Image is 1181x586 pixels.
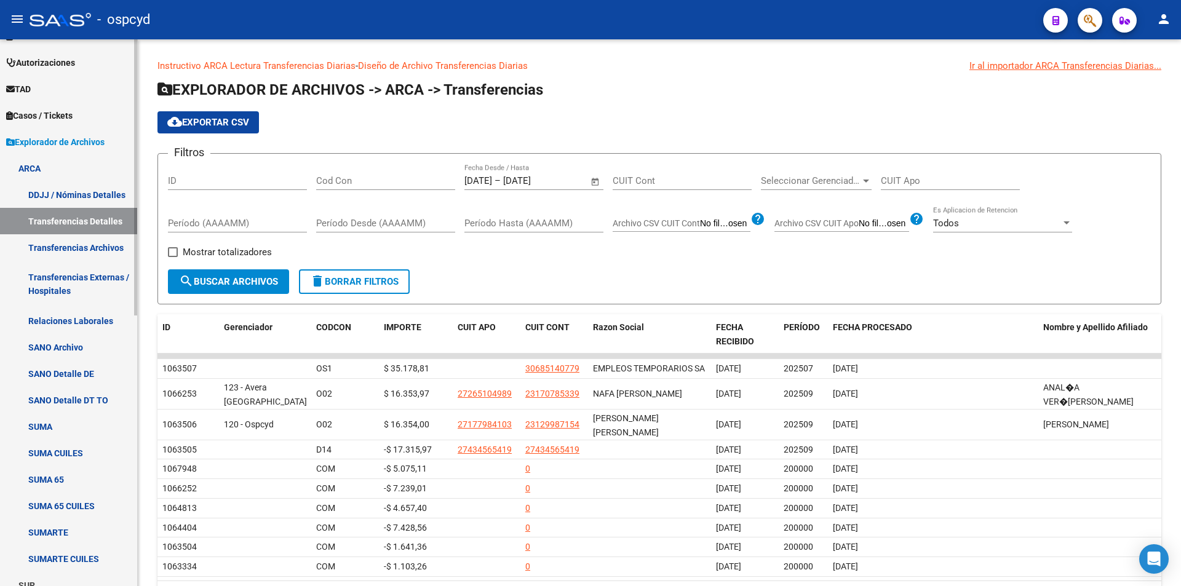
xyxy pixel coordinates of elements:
span: 1063504 [162,542,197,552]
span: – [495,175,501,186]
span: 200000 [784,503,813,513]
span: [DATE] [833,464,858,473]
span: CUIT APO [458,322,496,332]
mat-icon: person [1156,12,1171,26]
span: -$ 17.315,97 [384,445,432,454]
span: Todos [933,218,959,229]
span: 202509 [784,445,813,454]
span: 200000 [784,483,813,493]
datatable-header-cell: Gerenciador [219,314,311,355]
span: $ 16.353,97 [384,389,429,398]
span: [DATE] [716,542,741,552]
datatable-header-cell: FECHA RECIBIDO [711,314,779,355]
input: Archivo CSV CUIT Cont [700,218,750,229]
span: 200000 [784,542,813,552]
span: 200000 [784,464,813,473]
span: 27434565419 [525,445,579,454]
span: Mostrar totalizadores [183,245,272,259]
mat-icon: cloud_download [167,114,182,129]
span: COM [316,523,335,533]
span: O02 [316,389,332,398]
span: [DATE] [716,503,741,513]
span: [DATE] [716,464,741,473]
a: Diseño de Archivo Transferencias Diarias [358,60,528,71]
datatable-header-cell: FECHA PROCESADO [828,314,1038,355]
span: OS1 [316,363,332,373]
span: ANAL�A VER�[PERSON_NAME] [1043,382,1134,406]
span: COM [316,464,335,473]
span: [DATE] [716,561,741,571]
button: Borrar Filtros [299,269,410,294]
span: 23170785339 [525,389,579,398]
span: 0 [525,523,530,533]
mat-icon: delete [310,274,325,288]
span: -$ 1.103,26 [384,561,427,571]
span: TAD [6,82,31,96]
span: Gerenciador [224,322,272,332]
datatable-header-cell: Nombre y Apellido Afiliado [1038,314,1161,355]
span: D14 [316,445,332,454]
span: 27265104989 [458,389,512,398]
span: [DATE] [716,363,741,373]
span: -$ 4.657,40 [384,503,427,513]
button: Buscar Archivos [168,269,289,294]
span: [DATE] [833,523,858,533]
datatable-header-cell: CUIT APO [453,314,520,355]
span: $ 35.178,81 [384,363,429,373]
span: 1063334 [162,561,197,571]
span: Nombre y Apellido Afiliado [1043,322,1148,332]
span: [DATE] [833,561,858,571]
datatable-header-cell: PERÍODO [779,314,828,355]
span: [DATE] [716,419,741,429]
span: 200000 [784,523,813,533]
span: 1063506 [162,419,197,429]
span: ID [162,322,170,332]
span: - ospcyd [97,6,150,33]
span: 1063505 [162,445,197,454]
span: 1064813 [162,503,197,513]
mat-icon: help [909,212,924,226]
span: 0 [525,483,530,493]
span: Archivo CSV CUIT Apo [774,218,859,228]
span: [DATE] [833,389,858,398]
span: 1064404 [162,523,197,533]
mat-icon: help [750,212,765,226]
span: [DATE] [833,363,858,373]
span: FECHA RECIBIDO [716,322,754,346]
span: Exportar CSV [167,117,249,128]
span: Autorizaciones [6,56,75,69]
span: Archivo CSV CUIT Cont [613,218,700,228]
span: Explorador de Archivos [6,135,105,149]
span: [DATE] [716,483,741,493]
span: [DATE] [833,445,858,454]
datatable-header-cell: CODCON [311,314,354,355]
span: [DATE] [833,419,858,429]
input: Archivo CSV CUIT Apo [859,218,909,229]
span: -$ 7.239,01 [384,483,427,493]
button: Open calendar [589,175,603,189]
span: 23129987154 [525,419,579,429]
mat-icon: menu [10,12,25,26]
span: IMPORTE [384,322,421,332]
span: CUIT CONT [525,322,570,332]
span: [DATE] [833,503,858,513]
input: Fecha fin [503,175,563,186]
datatable-header-cell: IMPORTE [379,314,453,355]
span: -$ 7.428,56 [384,523,427,533]
h3: Filtros [168,144,210,161]
span: 27434565419 [458,445,512,454]
span: [DATE] [716,445,741,454]
span: EXPLORADOR DE ARCHIVOS -> ARCA -> Transferencias [157,81,543,98]
span: [PERSON_NAME] [PERSON_NAME] [593,413,659,437]
div: Ir al importador ARCA Transferencias Diarias... [969,59,1161,73]
span: CODCON [316,322,351,332]
span: 200000 [784,561,813,571]
span: 123 - Avera [GEOGRAPHIC_DATA][PERSON_NAME] [224,382,307,421]
input: Fecha inicio [464,175,492,186]
span: [PERSON_NAME] [1043,419,1109,429]
span: 202507 [784,363,813,373]
span: 0 [525,464,530,473]
datatable-header-cell: ID [157,314,219,355]
a: Instructivo ARCA Lectura Transferencias Diarias [157,60,356,71]
p: - [157,59,1161,73]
